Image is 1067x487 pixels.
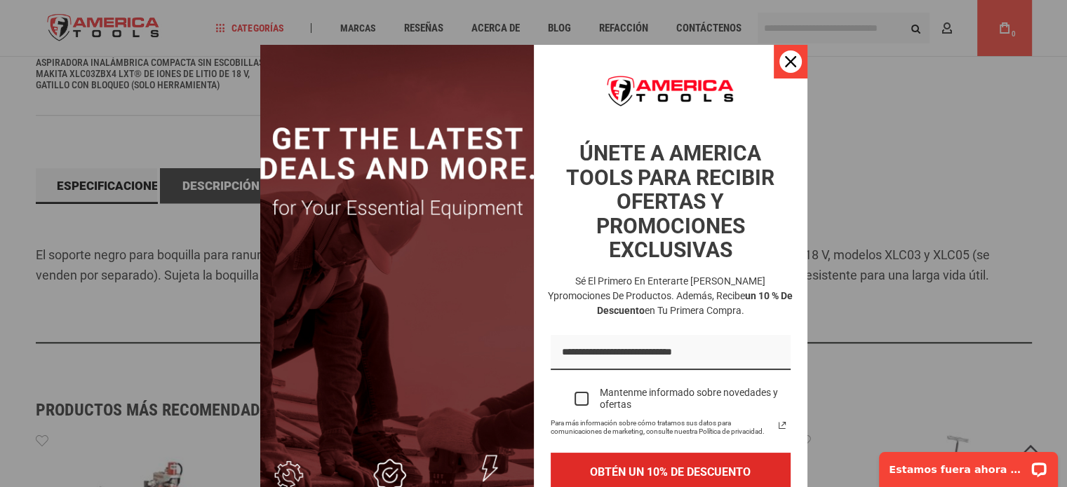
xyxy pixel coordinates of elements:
[553,290,745,301] font: promociones de productos. Además, recibe
[161,18,178,35] button: Abrir el widget de chat LiveChat
[645,305,744,316] font: en tu primera compra.
[774,417,791,434] a: Lea nuestra Política de Privacidad
[551,335,791,371] input: Campo de correo electrónico
[774,45,807,78] button: Cerca
[870,443,1067,487] iframe: Widget de chat LiveChat
[548,275,765,301] font: Sé el primero en enterarte [PERSON_NAME] y
[20,21,295,32] font: Estamos fuera ahora mismo. ¡Vuelve más tarde!
[774,417,791,434] svg: icono de enlace
[590,465,751,479] font: OBTÉN UN 10% DE DESCUENTO
[785,56,796,67] svg: icono de cerrar
[600,387,778,410] font: Mantenme informado sobre novedades y ofertas
[551,419,765,435] font: Para más información sobre cómo tratamos sus datos para comunicaciones de marketing, consulte nue...
[566,141,774,262] font: ÚNETE A AMERICA TOOLS PARA RECIBIR OFERTAS Y PROMOCIONES EXCLUSIVAS
[597,290,793,316] font: un 10 % de descuento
